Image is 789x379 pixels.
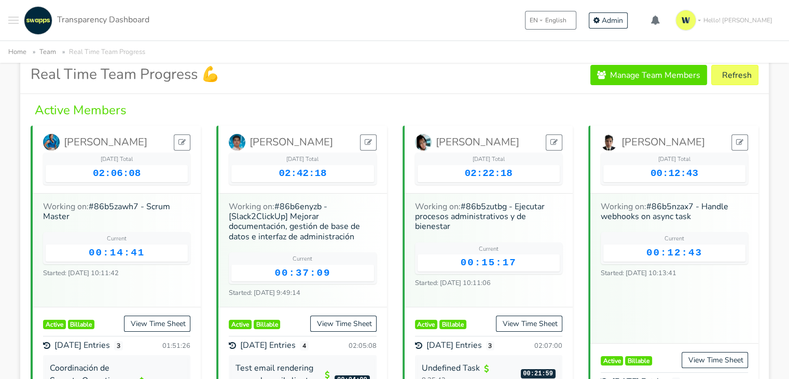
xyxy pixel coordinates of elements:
div: Current [603,235,745,243]
h4: Active Members [31,102,758,118]
a: #86b5zawh7 - Scrum Master [43,201,170,222]
span: 02:42:18 [279,168,326,179]
a: Hello! [PERSON_NAME] [671,6,781,35]
div: [DATE] Total [418,155,560,164]
img: Erika [415,134,432,151]
span: Active [43,320,66,329]
span: Active [415,320,438,329]
a: [PERSON_NAME] [601,134,705,151]
span: Admin [602,16,623,25]
div: 02:07:00 [532,342,562,350]
img: Angie [43,134,60,151]
a: Admin [589,12,628,29]
div: [DATE] Total [603,155,745,164]
li: Real Time Team Progress [58,46,145,58]
span: Billable [625,356,652,366]
small: Started: [DATE] 10:11:42 [43,268,119,278]
span: [DATE] Entries [54,341,110,350]
i: Billable [484,362,489,375]
span: 00:37:09 [274,267,330,279]
span: 00:15:17 [461,257,517,268]
span: Active [601,356,624,366]
a: [PERSON_NAME] [415,134,519,151]
div: Current [231,255,373,264]
small: Started: [DATE] 10:13:41 [601,268,676,278]
span: Transparency Dashboard [57,14,149,25]
div: [DATE] Total [46,155,188,164]
small: Started: [DATE] 9:49:14 [229,288,300,297]
a: View Time Sheet [682,352,748,368]
div: Current [418,245,560,254]
h6: Working on: [415,202,562,232]
a: Home [8,47,26,57]
button: ENEnglish [525,11,576,30]
span: [DATE] Entries [426,341,482,350]
button: Toggle navigation menu [8,6,19,35]
img: isotipo-3-3e143c57.png [675,10,696,31]
span: Billable [254,320,281,329]
a: Team [39,47,56,57]
span: 3 [486,341,495,350]
button: Refresh [711,65,758,85]
img: José [229,134,245,151]
div: Current [46,235,188,243]
span: Hello! [PERSON_NAME] [703,16,772,25]
a: #86b5nzax7 - Handle webhooks on async task [601,201,728,222]
div: [DATE] Total [231,155,373,164]
a: View Time Sheet [310,316,377,332]
span: 00:12:43 [650,168,698,179]
span: [DATE] Entries [240,341,296,350]
span: 00:12:43 [646,247,702,259]
span: Billable [68,320,95,329]
span: English [545,16,566,25]
a: #86b5zutbg - Ejecutar procesos administrativos y de bienestar [415,201,545,232]
span: 4 [300,341,309,350]
h6: Working on: [43,202,190,222]
a: View Time Sheet [124,316,190,332]
h3: Real Time Team Progress 💪 [31,66,219,84]
a: View Time Sheet [496,316,562,332]
span: 00:14:41 [89,247,145,259]
div: 02:05:08 [347,342,377,350]
small: Started: [DATE] 10:11:06 [415,278,491,288]
img: Felipe Marín [601,134,617,151]
span: 02:22:18 [465,168,513,179]
div: 01:51:26 [160,342,190,350]
span: 3 [114,341,123,350]
a: Transparency Dashboard [21,6,149,35]
h6: Working on: [601,202,748,222]
a: Manage Team Members [590,65,707,85]
h6: Working on: [229,202,376,242]
a: [PERSON_NAME] [43,134,147,151]
a: Undefined Task [422,362,480,374]
img: swapps-linkedin-v2.jpg [24,6,52,35]
span: Billable [439,320,466,329]
a: #86b6enyzb - [Slack2ClickUp] Mejorar documentación, gestión de base de datos e interfaz de admini... [229,201,360,242]
span: 00:21:59 [521,369,556,378]
a: [PERSON_NAME] [229,134,333,151]
span: 02:06:08 [93,168,141,179]
span: Active [229,320,252,329]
